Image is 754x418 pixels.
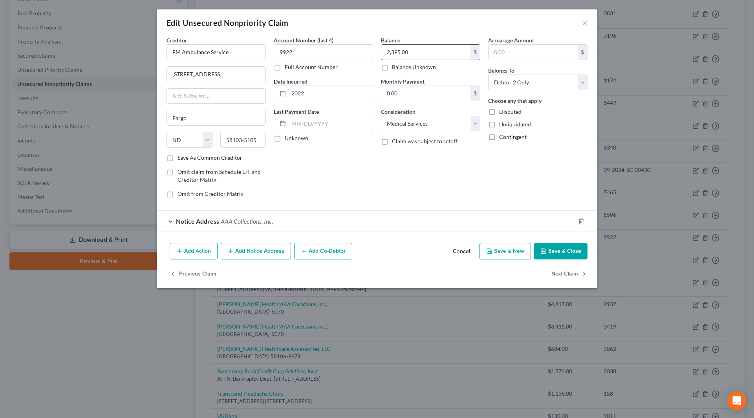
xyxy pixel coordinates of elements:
[499,108,522,115] span: Disputed
[167,44,266,60] input: Search creditor by name...
[381,108,415,116] label: Consideration
[578,45,587,60] div: $
[167,110,265,125] input: Enter city...
[381,86,470,101] input: 0.00
[499,133,527,140] span: Contingent
[285,134,308,142] label: Unknown
[274,44,373,60] input: XXXX
[289,116,373,131] input: MM/DD/YYYY
[479,243,531,259] button: Save & New
[381,45,470,60] input: 0.00
[551,266,587,282] button: Next Claim
[167,67,265,82] input: Enter address...
[488,97,542,105] label: Choose any that apply
[167,89,265,104] input: Apt, Suite, etc...
[582,18,587,27] button: ×
[470,86,480,101] div: $
[274,36,333,44] label: Account Number (last 4)
[727,391,746,410] div: Open Intercom Messenger
[178,154,242,162] label: Save As Common Creditor
[392,138,458,144] span: Claim was subject to setoff
[447,244,476,259] button: Cancel
[221,243,291,259] button: Add Notice Address
[381,36,400,44] label: Balance
[499,121,531,128] span: Unliquidated
[274,108,319,116] label: Last Payment Date
[381,77,425,86] label: Monthly Payment
[488,36,534,44] label: Arrearage Amount
[170,266,216,282] button: Previous Claim
[534,243,587,259] button: Save & Close
[294,243,352,259] button: Add Co-Debtor
[167,17,289,28] div: Edit Unsecured Nonpriority Claim
[220,132,266,148] input: Enter zip...
[178,168,261,183] span: Omit claim from Schedule E/F and Creditor Matrix
[392,63,436,71] label: Balance Unknown
[289,86,373,101] input: MM/DD/YYYY
[176,217,219,225] span: Notice Address
[178,190,243,197] span: Omit from Creditor Matrix
[221,217,273,225] span: AAA Collections, Inc.
[167,37,187,44] span: Creditor
[285,63,338,71] label: Full Account Number
[470,45,480,60] div: $
[488,67,514,74] span: Belongs To
[489,45,578,60] input: 0.00
[170,243,218,259] button: Add Action
[274,77,307,86] label: Date Incurred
